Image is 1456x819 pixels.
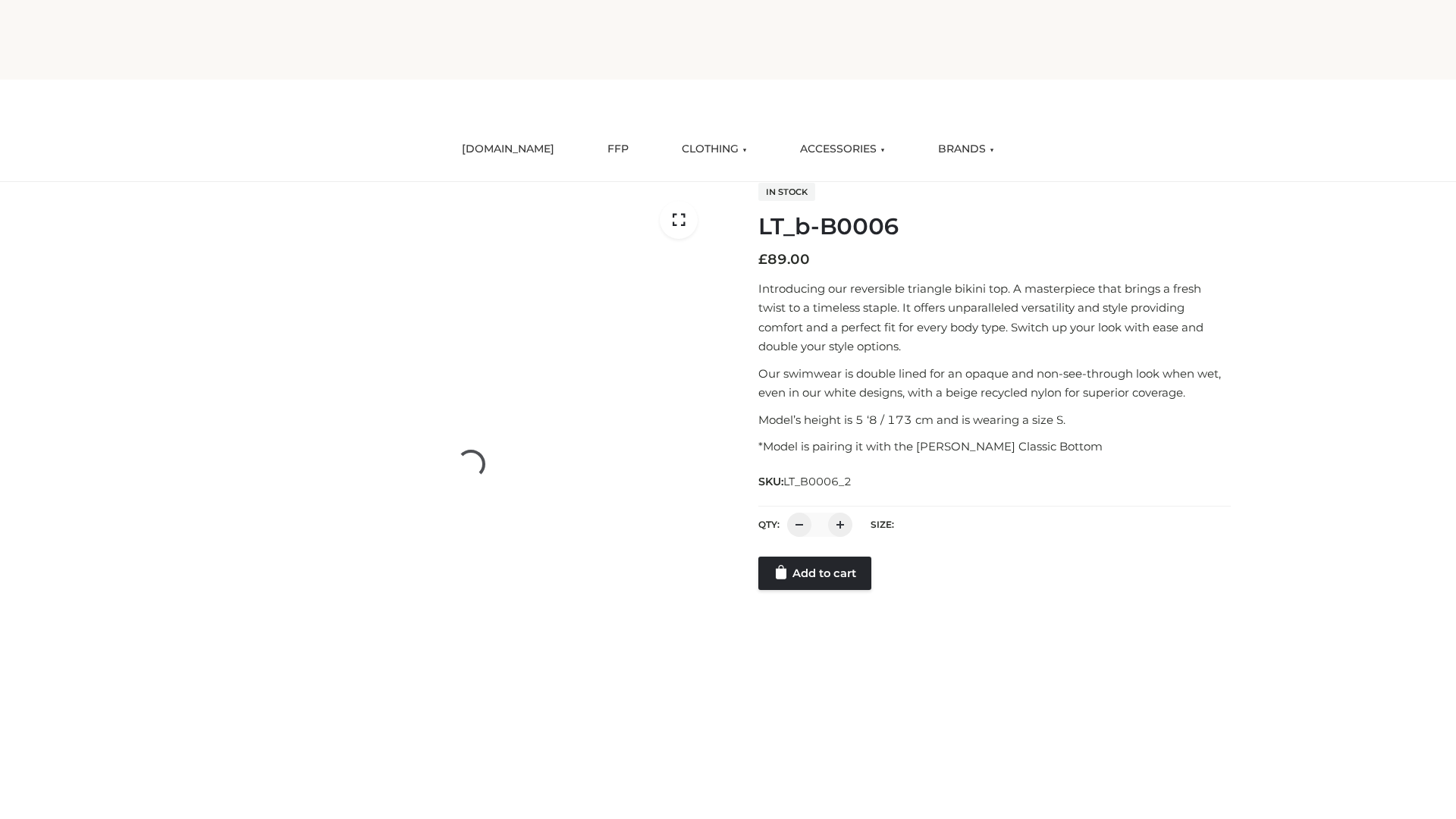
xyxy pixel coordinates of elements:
span: In stock [758,183,815,201]
span: LT_B0006_2 [783,475,852,488]
a: [DOMAIN_NAME] [450,133,566,166]
label: Size: [871,519,894,530]
a: BRANDS [927,133,1006,166]
a: ACCESSORIES [789,133,896,166]
a: CLOTHING [670,133,758,166]
a: Add to cart [758,557,871,590]
span: £ [758,251,767,268]
span: SKU: [758,472,853,491]
p: Our swimwear is double lined for an opaque and non-see-through look when wet, even in our white d... [758,364,1231,403]
a: FFP [596,133,640,166]
bdi: 89.00 [758,251,810,268]
label: QTY: [758,519,780,530]
p: Model’s height is 5 ‘8 / 173 cm and is wearing a size S. [758,410,1231,430]
p: *Model is pairing it with the [PERSON_NAME] Classic Bottom [758,437,1231,457]
h1: LT_b-B0006 [758,213,1231,240]
p: Introducing our reversible triangle bikini top. A masterpiece that brings a fresh twist to a time... [758,279,1231,356]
